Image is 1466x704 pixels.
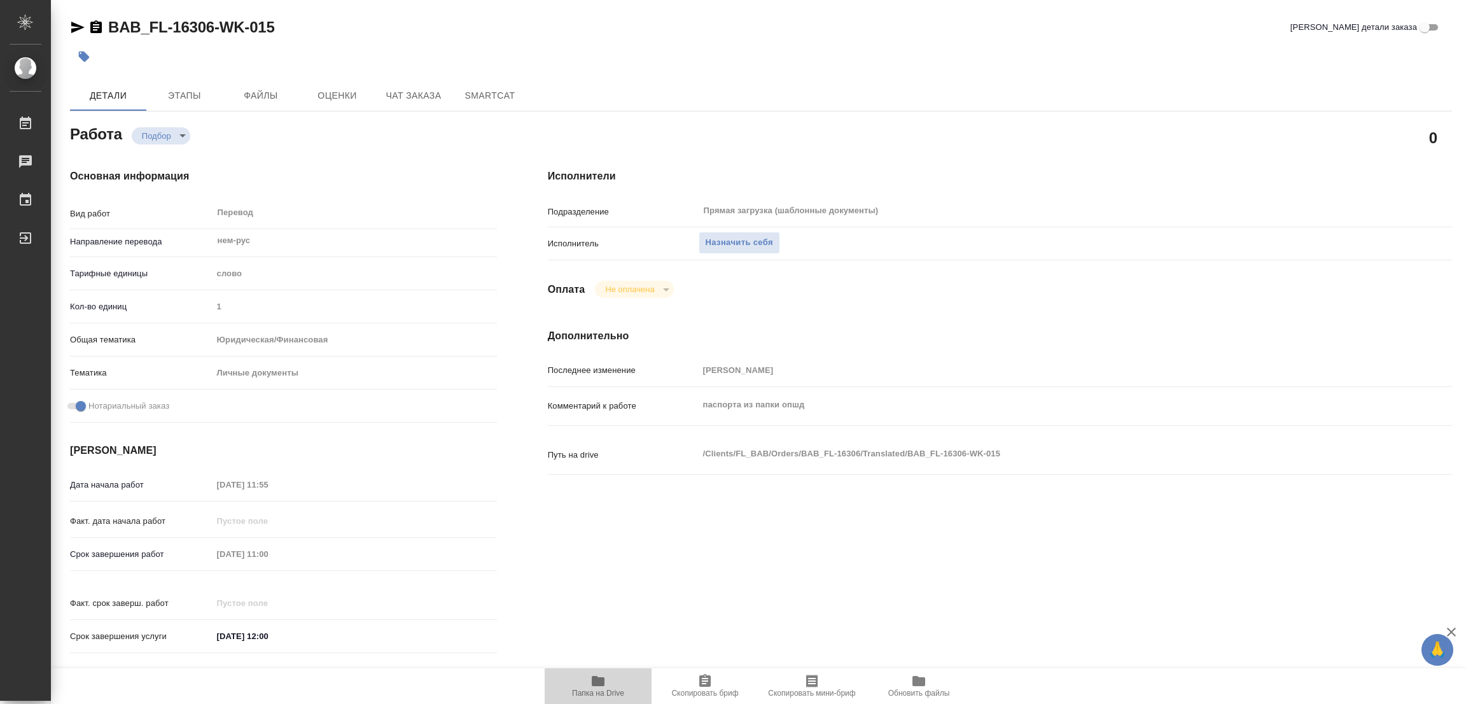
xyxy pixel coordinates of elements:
div: Личные документы [213,362,497,384]
input: Пустое поле [213,475,324,494]
button: Обновить файлы [865,668,972,704]
h4: [PERSON_NAME] [70,443,497,458]
p: Направление перевода [70,236,213,248]
span: Нотариальный заказ [88,400,169,412]
span: Скопировать мини-бриф [768,689,855,698]
a: BAB_FL-16306-WK-015 [108,18,275,36]
div: Юридическая/Финансовая [213,329,497,351]
p: Подразделение [548,206,699,218]
p: Вид работ [70,208,213,220]
p: Общая тематика [70,334,213,346]
span: Назначить себя [706,236,773,250]
p: Срок завершения услуги [70,630,213,643]
p: Дата начала работ [70,479,213,491]
span: Папка на Drive [572,689,624,698]
div: слово [213,263,497,285]
div: Подбор [595,281,673,298]
p: Кол-во единиц [70,300,213,313]
input: Пустое поле [213,594,324,612]
button: Подбор [138,130,175,141]
span: Этапы [154,88,215,104]
h2: 0 [1429,127,1437,148]
p: Факт. срок заверш. работ [70,597,213,610]
button: Назначить себя [699,232,780,254]
span: Файлы [230,88,291,104]
p: Факт. дата начала работ [70,515,213,528]
h4: Оплата [548,282,585,297]
input: Пустое поле [213,297,497,316]
p: Последнее изменение [548,364,699,377]
span: Скопировать бриф [671,689,738,698]
input: Пустое поле [213,545,324,563]
button: Скопировать мини-бриф [758,668,865,704]
p: Комментарий к работе [548,400,699,412]
button: Скопировать ссылку [88,20,104,35]
p: Исполнитель [548,237,699,250]
h4: Дополнительно [548,328,1452,344]
input: Пустое поле [699,361,1377,379]
input: ✎ Введи что-нибудь [213,627,324,645]
button: Не оплачена [601,284,658,295]
button: Скопировать бриф [652,668,758,704]
h2: Работа [70,122,122,144]
textarea: паспорта из папки опшд [699,394,1377,416]
span: SmartCat [459,88,520,104]
span: Обновить файлы [888,689,950,698]
span: Детали [78,88,139,104]
p: Путь на drive [548,449,699,461]
button: Скопировать ссылку для ЯМессенджера [70,20,85,35]
h4: Исполнители [548,169,1452,184]
h4: Основная информация [70,169,497,184]
p: Срок завершения работ [70,548,213,561]
span: 🙏 [1427,637,1448,663]
span: Оценки [307,88,368,104]
p: Тарифные единицы [70,267,213,280]
button: Добавить тэг [70,43,98,71]
button: Папка на Drive [545,668,652,704]
p: Тематика [70,367,213,379]
div: Подбор [132,127,190,144]
span: Чат заказа [383,88,444,104]
button: 🙏 [1421,634,1453,666]
input: Пустое поле [213,512,324,530]
span: [PERSON_NAME] детали заказа [1290,21,1417,34]
textarea: /Clients/FL_BAB/Orders/BAB_FL-16306/Translated/BAB_FL-16306-WK-015 [699,443,1377,465]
